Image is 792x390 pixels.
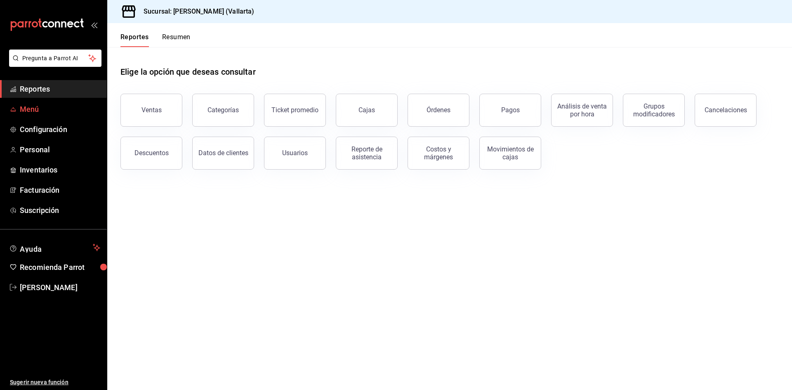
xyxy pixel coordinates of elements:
div: Movimientos de cajas [485,145,536,161]
button: Costos y márgenes [408,137,469,170]
span: Pregunta a Parrot AI [22,54,89,63]
button: Categorías [192,94,254,127]
button: Pagos [479,94,541,127]
div: Cancelaciones [705,106,747,114]
button: open_drawer_menu [91,21,97,28]
span: Ayuda [20,243,90,253]
div: Ticket promedio [271,106,318,114]
button: Ticket promedio [264,94,326,127]
div: Datos de clientes [198,149,248,157]
div: Categorías [207,106,239,114]
button: Usuarios [264,137,326,170]
button: Pregunta a Parrot AI [9,50,101,67]
button: Resumen [162,33,191,47]
button: Órdenes [408,94,469,127]
button: Reportes [120,33,149,47]
div: Análisis de venta por hora [556,102,608,118]
div: Costos y márgenes [413,145,464,161]
div: Grupos modificadores [628,102,679,118]
span: Facturación [20,184,100,196]
button: Reporte de asistencia [336,137,398,170]
button: Grupos modificadores [623,94,685,127]
div: Reporte de asistencia [341,145,392,161]
button: Ventas [120,94,182,127]
div: Órdenes [427,106,450,114]
span: Recomienda Parrot [20,262,100,273]
div: Descuentos [134,149,169,157]
span: Reportes [20,83,100,95]
a: Cajas [336,94,398,127]
h1: Elige la opción que deseas consultar [120,66,256,78]
button: Datos de clientes [192,137,254,170]
button: Análisis de venta por hora [551,94,613,127]
span: Personal [20,144,100,155]
div: Pagos [501,106,520,114]
div: Usuarios [282,149,308,157]
button: Cancelaciones [695,94,757,127]
div: Cajas [358,105,375,115]
span: [PERSON_NAME] [20,282,100,293]
span: Menú [20,104,100,115]
span: Suscripción [20,205,100,216]
button: Movimientos de cajas [479,137,541,170]
div: navigation tabs [120,33,191,47]
button: Descuentos [120,137,182,170]
span: Configuración [20,124,100,135]
a: Pregunta a Parrot AI [6,60,101,69]
span: Inventarios [20,164,100,175]
div: Ventas [141,106,162,114]
span: Sugerir nueva función [10,378,100,387]
h3: Sucursal: [PERSON_NAME] (Vallarta) [137,7,254,17]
